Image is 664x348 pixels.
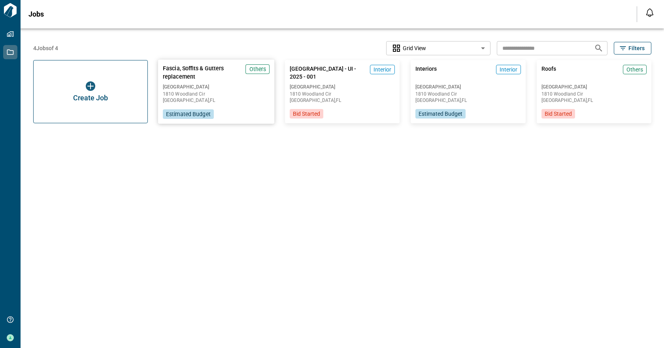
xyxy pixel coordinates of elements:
div: Without label [386,40,490,56]
span: Roofs [541,65,556,81]
span: 1810 Woodland Cir [541,92,647,96]
span: Jobs [28,10,44,18]
button: Filters [614,42,651,55]
span: [GEOGRAPHIC_DATA] , FL [415,98,521,103]
span: Interior [500,66,517,73]
span: [GEOGRAPHIC_DATA] [541,84,647,90]
span: Fascia, Soffits & Gutters replacement [163,64,242,81]
span: Grid View [403,44,426,52]
span: 1810 Woodland Cir [290,92,395,96]
span: Bid Started [545,110,572,118]
span: [GEOGRAPHIC_DATA] , FL [163,98,270,103]
span: Filters [628,44,645,52]
span: [GEOGRAPHIC_DATA] [290,84,395,90]
span: 1810 Woodland Cir [415,92,521,96]
span: Others [249,65,266,73]
span: Others [626,66,643,73]
button: Search jobs [591,40,607,56]
span: [GEOGRAPHIC_DATA] [163,84,270,90]
span: Interiors [415,65,437,81]
span: Interior [373,66,391,73]
span: [GEOGRAPHIC_DATA] , FL [541,98,647,103]
button: Open notification feed [643,6,656,19]
span: Estimated Budget [166,110,211,118]
span: Estimated Budget [419,110,462,118]
span: 1810 Woodland Cir [163,92,270,96]
span: [GEOGRAPHIC_DATA] , FL [290,98,395,103]
span: [GEOGRAPHIC_DATA] - UI - 2025 - 001 [290,65,367,81]
span: 4 Jobs of 4 [33,44,58,52]
span: [GEOGRAPHIC_DATA] [415,84,521,90]
img: icon button [86,81,95,91]
span: Create Job [73,94,108,102]
span: Bid Started [293,110,320,118]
